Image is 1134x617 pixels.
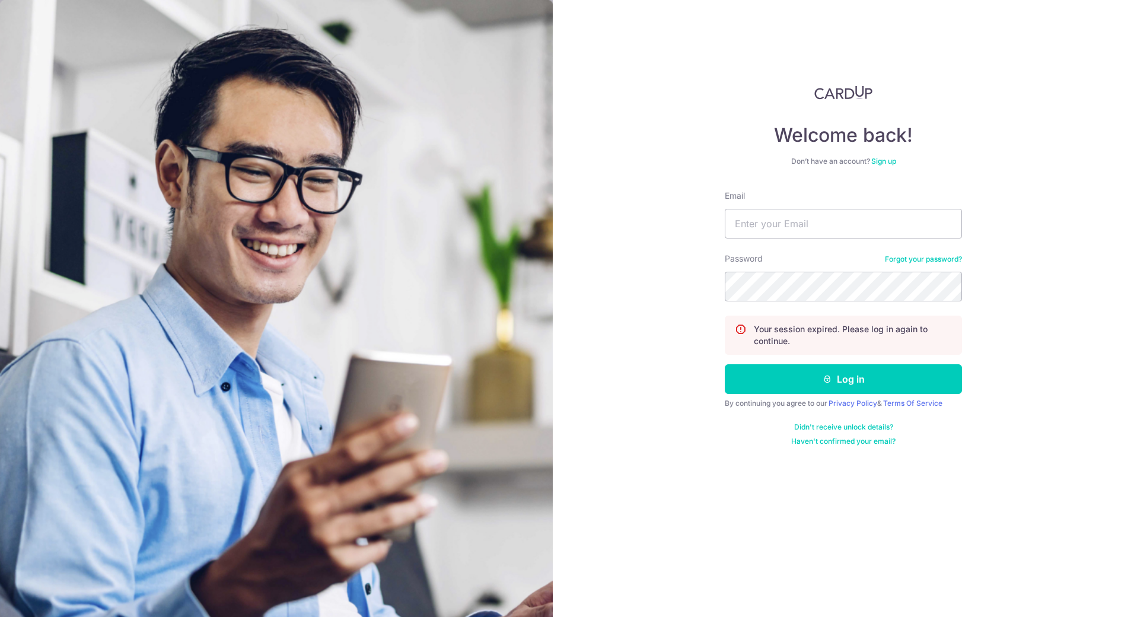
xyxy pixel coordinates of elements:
h4: Welcome back! [725,123,962,147]
img: CardUp Logo [814,85,872,100]
div: Don’t have an account? [725,157,962,166]
a: Haven't confirmed your email? [791,437,896,446]
div: By continuing you agree to our & [725,399,962,408]
a: Privacy Policy [829,399,877,408]
a: Terms Of Service [883,399,942,408]
a: Sign up [871,157,896,166]
a: Forgot your password? [885,255,962,264]
label: Email [725,190,745,202]
button: Log in [725,364,962,394]
label: Password [725,253,763,265]
a: Didn't receive unlock details? [794,422,893,432]
input: Enter your Email [725,209,962,238]
p: Your session expired. Please log in again to continue. [754,323,952,347]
